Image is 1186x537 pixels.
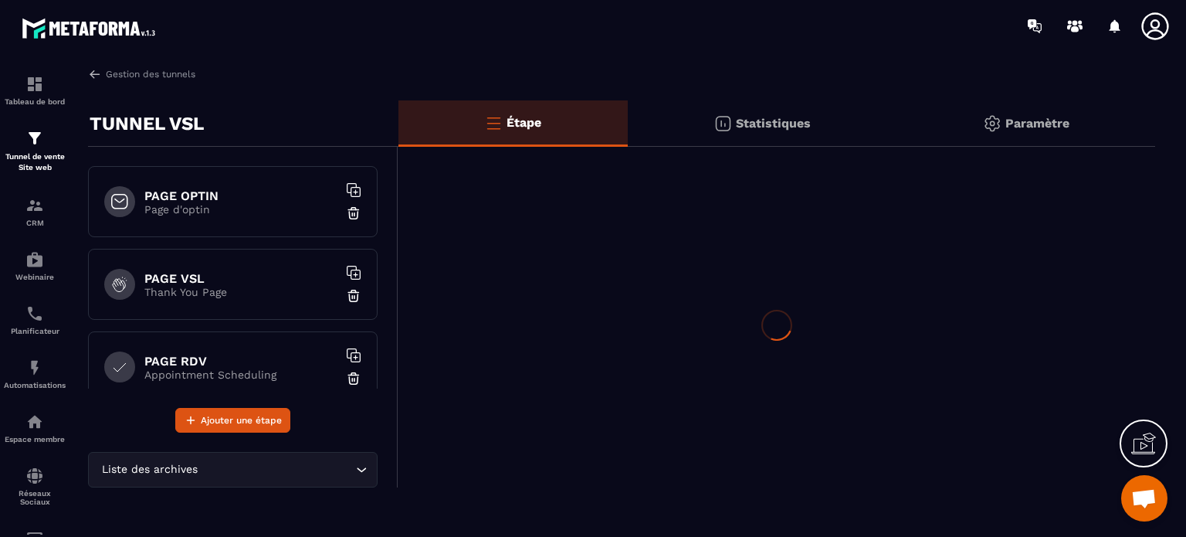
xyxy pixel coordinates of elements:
[98,461,201,478] span: Liste des archives
[144,286,337,298] p: Thank You Page
[4,239,66,293] a: automationsautomationsWebinaire
[201,413,282,428] span: Ajouter une étape
[25,250,44,269] img: automations
[88,452,378,488] div: Search for option
[4,381,66,389] p: Automatisations
[983,114,1001,133] img: setting-gr.5f69749f.svg
[4,97,66,106] p: Tableau de bord
[4,185,66,239] a: formationformationCRM
[25,129,44,148] img: formation
[4,489,66,506] p: Réseaux Sociaux
[4,455,66,518] a: social-networksocial-networkRéseaux Sociaux
[4,151,66,173] p: Tunnel de vente Site web
[144,354,337,369] h6: PAGE RDV
[88,67,195,81] a: Gestion des tunnels
[4,401,66,455] a: automationsautomationsEspace membre
[25,467,44,485] img: social-network
[25,359,44,377] img: automations
[25,75,44,93] img: formation
[4,63,66,117] a: formationformationTableau de bord
[4,347,66,401] a: automationsautomationsAutomatisations
[4,219,66,227] p: CRM
[4,117,66,185] a: formationformationTunnel de vente Site web
[144,369,337,381] p: Appointment Scheduling
[144,189,337,203] h6: PAGE OPTIN
[736,116,811,131] p: Statistiques
[346,206,361,221] img: trash
[484,114,503,132] img: bars-o.4a397970.svg
[507,115,541,130] p: Étape
[201,461,352,478] input: Search for option
[713,114,732,133] img: stats.20deebd0.svg
[25,196,44,215] img: formation
[346,288,361,304] img: trash
[25,304,44,323] img: scheduler
[4,273,66,281] p: Webinaire
[1121,475,1167,522] div: Ouvrir le chat
[4,327,66,335] p: Planificateur
[4,293,66,347] a: schedulerschedulerPlanificateur
[22,14,161,42] img: logo
[144,203,337,216] p: Page d'optin
[90,108,204,139] p: TUNNEL VSL
[88,67,102,81] img: arrow
[346,371,361,386] img: trash
[4,435,66,444] p: Espace membre
[175,408,290,433] button: Ajouter une étape
[144,271,337,286] h6: PAGE VSL
[1005,116,1069,131] p: Paramètre
[25,413,44,431] img: automations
